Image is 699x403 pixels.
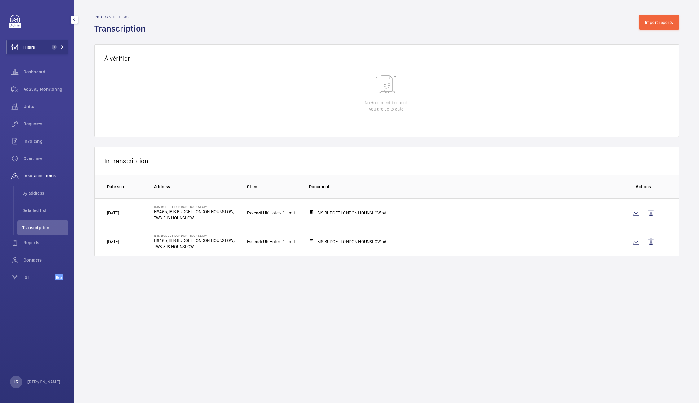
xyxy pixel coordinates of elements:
[24,173,68,179] span: Insurance items
[24,138,68,144] span: Invoicing
[104,54,130,62] span: À vérifier
[22,225,68,231] span: Transcription
[6,40,68,54] button: Filters1
[107,239,119,245] p: [DATE]
[14,379,18,385] p: LR
[94,147,679,175] div: In transcription
[154,234,237,237] p: IBIS BUDGET LONDON HOUNSLOW
[24,240,68,246] span: Reports
[621,184,666,190] p: Actions
[154,209,237,215] p: H6465, IBIS BUDGET LONDON HOUNSLOW, [STREET_ADDRESS]
[309,184,611,190] p: Document
[365,100,409,112] p: No document to check, you are up to date!
[52,45,57,50] span: 1
[24,257,68,263] span: Contacts
[154,215,237,221] p: TW3 3JS HOUNSLOW
[24,155,68,162] span: Overtime
[23,44,35,50] span: Filters
[107,184,144,190] p: Date sent
[94,15,149,19] h2: Insurance items
[247,210,299,216] p: Essendi UK Hotels 1 Limited
[154,184,237,190] p: Address
[24,121,68,127] span: Requests
[316,239,388,245] p: IBIS BUDGET LONDON HOUNSLOW.pdf
[639,15,679,30] button: Import reports
[24,274,55,280] span: IoT
[154,244,237,250] p: TW3 3JS HOUNSLOW
[107,210,119,216] p: [DATE]
[316,210,388,216] p: IBIS BUDGET LONDON HOUNSLOW.pdf
[154,205,237,209] p: IBIS BUDGET LONDON HOUNSLOW
[247,239,299,245] p: Essendi UK Hotels 1 Limited
[27,379,61,385] p: [PERSON_NAME]
[94,23,149,34] h1: Transcription
[24,69,68,75] span: Dashboard
[22,207,68,214] span: Detailed list
[24,86,68,92] span: Activity Monitoring
[154,237,237,244] p: H6465, IBIS BUDGET LONDON HOUNSLOW, [STREET_ADDRESS]
[55,274,63,280] span: Beta
[247,184,299,190] p: Client
[24,103,68,110] span: Units
[22,190,68,196] span: By address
